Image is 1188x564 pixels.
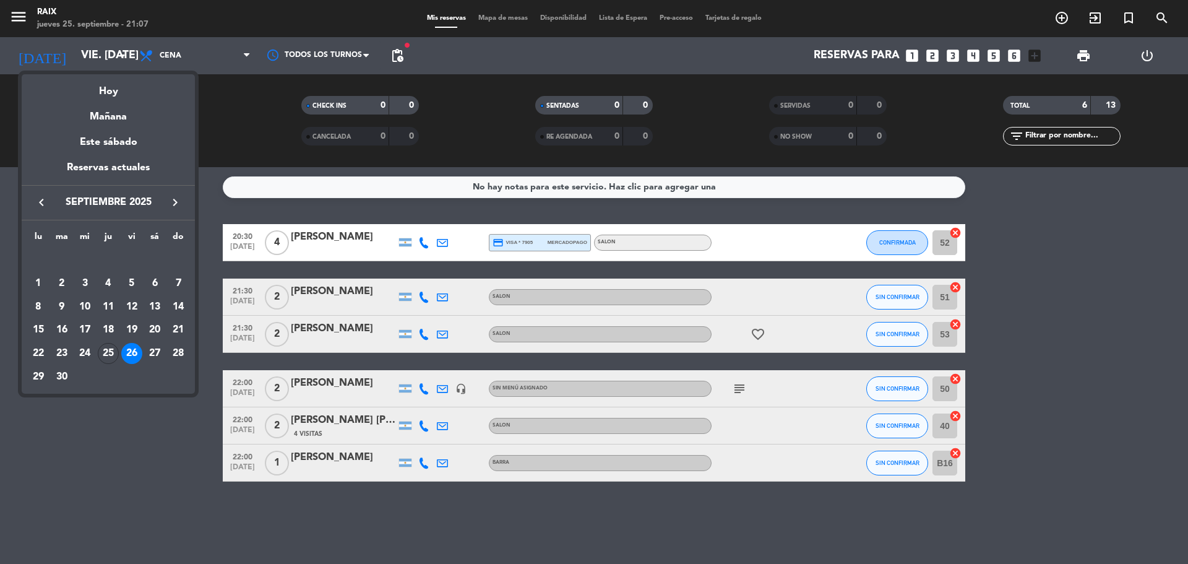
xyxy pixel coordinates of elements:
[97,342,120,365] td: 25 de septiembre de 2025
[50,365,74,389] td: 30 de septiembre de 2025
[50,342,74,365] td: 23 de septiembre de 2025
[98,273,119,294] div: 4
[51,319,72,341] div: 16
[120,342,144,365] td: 26 de septiembre de 2025
[121,319,142,341] div: 19
[120,295,144,319] td: 12 de septiembre de 2025
[73,295,97,319] td: 10 de septiembre de 2025
[50,318,74,342] td: 16 de septiembre de 2025
[28,343,49,364] div: 22
[27,365,50,389] td: 29 de septiembre de 2025
[34,195,49,210] i: keyboard_arrow_left
[50,295,74,319] td: 9 de septiembre de 2025
[73,230,97,249] th: miércoles
[144,343,165,364] div: 27
[98,343,119,364] div: 25
[168,195,183,210] i: keyboard_arrow_right
[27,248,190,272] td: SEP.
[97,230,120,249] th: jueves
[121,297,142,318] div: 12
[28,273,49,294] div: 1
[166,342,190,365] td: 28 de septiembre de 2025
[144,272,167,295] td: 6 de septiembre de 2025
[144,230,167,249] th: sábado
[51,343,72,364] div: 23
[166,318,190,342] td: 21 de septiembre de 2025
[97,318,120,342] td: 18 de septiembre de 2025
[73,342,97,365] td: 24 de septiembre de 2025
[166,295,190,319] td: 14 de septiembre de 2025
[74,319,95,341] div: 17
[120,272,144,295] td: 5 de septiembre de 2025
[164,194,186,210] button: keyboard_arrow_right
[144,319,165,341] div: 20
[50,230,74,249] th: martes
[28,367,49,388] div: 29
[51,297,72,318] div: 9
[168,297,189,318] div: 14
[120,318,144,342] td: 19 de septiembre de 2025
[144,295,167,319] td: 13 de septiembre de 2025
[97,272,120,295] td: 4 de septiembre de 2025
[27,295,50,319] td: 8 de septiembre de 2025
[98,297,119,318] div: 11
[50,272,74,295] td: 2 de septiembre de 2025
[144,297,165,318] div: 13
[73,272,97,295] td: 3 de septiembre de 2025
[97,295,120,319] td: 11 de septiembre de 2025
[144,342,167,365] td: 27 de septiembre de 2025
[27,272,50,295] td: 1 de septiembre de 2025
[28,297,49,318] div: 8
[166,230,190,249] th: domingo
[74,343,95,364] div: 24
[51,273,72,294] div: 2
[27,342,50,365] td: 22 de septiembre de 2025
[168,273,189,294] div: 7
[168,319,189,341] div: 21
[74,297,95,318] div: 10
[53,194,164,210] span: septiembre 2025
[30,194,53,210] button: keyboard_arrow_left
[166,272,190,295] td: 7 de septiembre de 2025
[22,125,195,160] div: Este sábado
[120,230,144,249] th: viernes
[27,318,50,342] td: 15 de septiembre de 2025
[144,273,165,294] div: 6
[74,273,95,294] div: 3
[51,367,72,388] div: 30
[22,160,195,185] div: Reservas actuales
[168,343,189,364] div: 28
[144,318,167,342] td: 20 de septiembre de 2025
[121,273,142,294] div: 5
[27,230,50,249] th: lunes
[98,319,119,341] div: 18
[22,100,195,125] div: Mañana
[28,319,49,341] div: 15
[121,343,142,364] div: 26
[22,74,195,100] div: Hoy
[73,318,97,342] td: 17 de septiembre de 2025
